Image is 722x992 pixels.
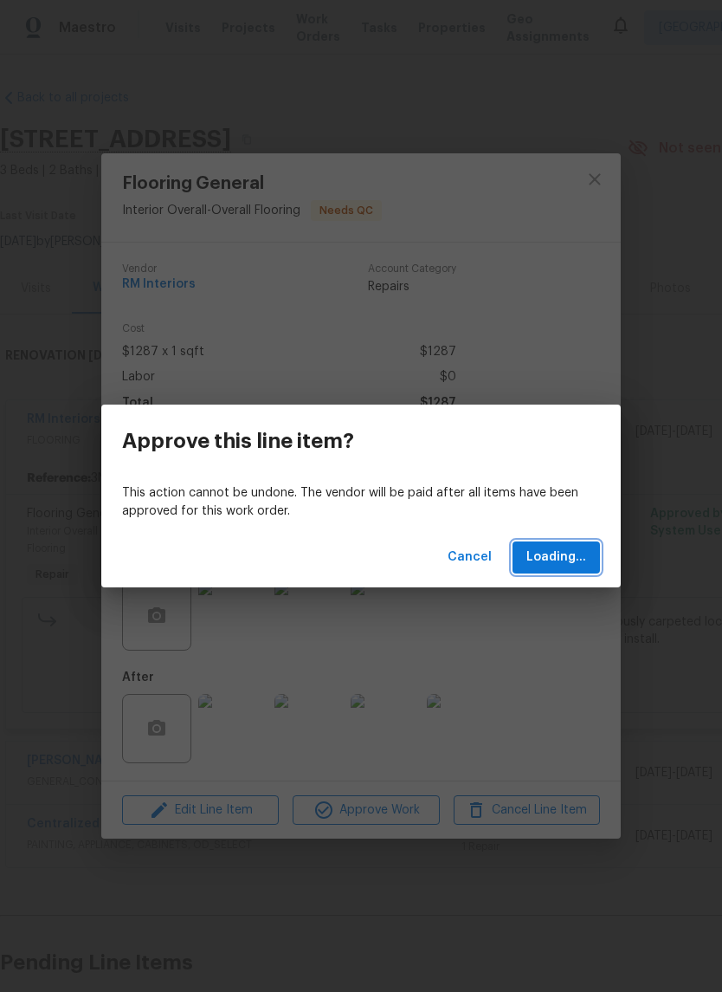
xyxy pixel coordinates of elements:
p: This action cannot be undone. The vendor will be paid after all items have been approved for this... [122,484,600,521]
button: Cancel [441,541,499,574]
span: Cancel [448,547,492,568]
button: Loading... [512,541,600,574]
span: Loading... [526,547,586,568]
h3: Approve this line item? [122,429,354,453]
